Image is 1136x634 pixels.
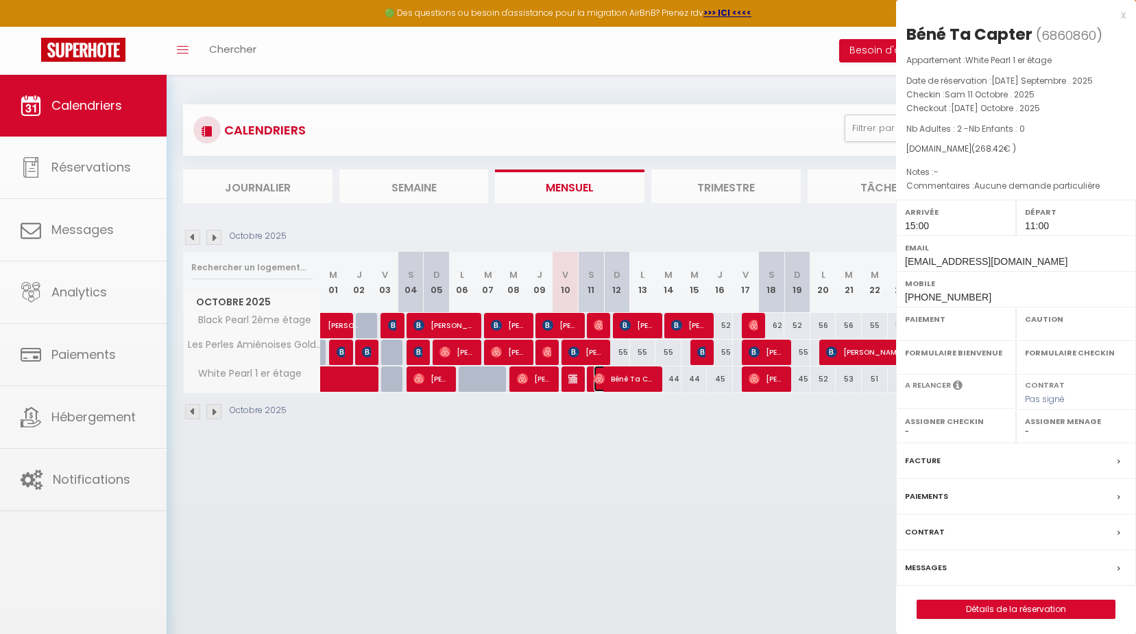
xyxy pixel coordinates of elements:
span: Nb Enfants : 0 [969,123,1025,134]
div: x [896,7,1126,23]
span: Nb Adultes : 2 - [906,123,1025,134]
span: [PHONE_NUMBER] [905,292,991,303]
p: Appartement : [906,54,1126,67]
button: Détails de la réservation [917,600,1115,619]
p: Checkin : [906,88,1126,102]
span: 268.42 [975,143,1004,154]
label: A relancer [905,379,951,391]
div: [DOMAIN_NAME] [906,143,1126,156]
span: 11:00 [1025,220,1049,231]
label: Formulaire Bienvenue [905,346,1007,360]
span: 15:00 [905,220,929,231]
label: Facture [905,454,941,468]
label: Email [905,241,1127,255]
label: Paiements [905,489,948,504]
label: Départ [1025,205,1127,219]
p: Checkout : [906,102,1126,115]
label: Formulaire Checkin [1025,346,1127,360]
label: Mobile [905,277,1127,290]
label: Caution [1025,312,1127,326]
label: Contrat [905,525,945,539]
span: - [934,166,939,178]
span: ( ) [1036,25,1102,45]
p: Notes : [906,165,1126,179]
label: Arrivée [905,205,1007,219]
span: ( € ) [971,143,1016,154]
label: Paiement [905,312,1007,326]
p: Commentaires : [906,179,1126,193]
span: Pas signé [1025,393,1065,405]
div: Béné Ta Capter [906,23,1032,45]
p: Date de réservation : [906,74,1126,88]
span: [DATE] Septembre . 2025 [991,75,1093,86]
label: Messages [905,561,947,575]
i: Sélectionner OUI si vous souhaiter envoyer les séquences de messages post-checkout [953,379,963,395]
a: Détails de la réservation [917,600,1115,618]
span: Sam 11 Octobre . 2025 [945,89,1035,100]
span: White Pearl 1 er étage [965,54,1052,66]
label: Contrat [1025,379,1065,388]
span: [EMAIL_ADDRESS][DOMAIN_NAME] [905,256,1067,267]
label: Assigner Checkin [905,414,1007,428]
span: [DATE] Octobre . 2025 [951,102,1040,114]
span: Aucune demande particulière [974,180,1100,191]
label: Assigner Menage [1025,414,1127,428]
span: 6860860 [1041,27,1096,44]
